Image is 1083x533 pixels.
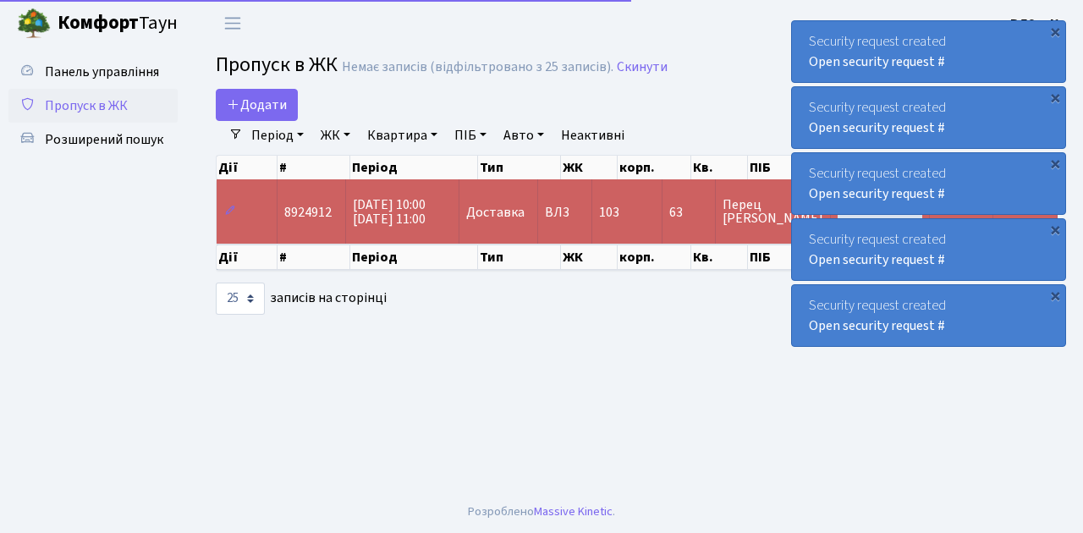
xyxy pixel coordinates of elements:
[748,245,821,270] th: ПІБ
[8,89,178,123] a: Пропуск в ЖК
[466,206,525,219] span: Доставка
[792,87,1065,148] div: Security request created
[617,59,668,75] a: Скинути
[45,63,159,81] span: Панель управління
[1047,221,1064,238] div: ×
[497,121,551,150] a: Авто
[216,283,265,315] select: записів на сторінці
[478,245,560,270] th: Тип
[45,96,128,115] span: Пропуск в ЖК
[792,153,1065,214] div: Security request created
[1047,155,1064,172] div: ×
[278,156,350,179] th: #
[618,245,691,270] th: корп.
[278,245,350,270] th: #
[350,245,478,270] th: Період
[1010,14,1063,34] a: ВЛ2 -. К.
[217,245,278,270] th: Дії
[691,245,748,270] th: Кв.
[809,118,945,137] a: Open security request #
[792,21,1065,82] div: Security request created
[1047,287,1064,304] div: ×
[45,130,163,149] span: Розширений пошук
[691,156,748,179] th: Кв.
[350,156,478,179] th: Період
[792,285,1065,346] div: Security request created
[809,250,945,269] a: Open security request #
[1047,89,1064,106] div: ×
[8,55,178,89] a: Панель управління
[561,156,618,179] th: ЖК
[809,184,945,203] a: Open security request #
[468,503,615,521] div: Розроблено .
[534,503,613,520] a: Massive Kinetic
[618,156,691,179] th: корп.
[245,121,311,150] a: Період
[561,245,618,270] th: ЖК
[723,198,823,225] span: Перец [PERSON_NAME]
[284,203,332,222] span: 8924912
[669,206,708,219] span: 63
[17,7,51,41] img: logo.png
[1010,14,1063,33] b: ВЛ2 -. К.
[342,59,613,75] div: Немає записів (відфільтровано з 25 записів).
[554,121,631,150] a: Неактивні
[1047,23,1064,40] div: ×
[216,283,387,315] label: записів на сторінці
[360,121,444,150] a: Квартира
[809,316,945,335] a: Open security request #
[227,96,287,114] span: Додати
[809,52,945,71] a: Open security request #
[478,156,560,179] th: Тип
[216,50,338,80] span: Пропуск в ЖК
[448,121,493,150] a: ПІБ
[748,156,821,179] th: ПІБ
[599,203,619,222] span: 103
[216,89,298,121] a: Додати
[58,9,139,36] b: Комфорт
[792,219,1065,280] div: Security request created
[58,9,178,38] span: Таун
[8,123,178,157] a: Розширений пошук
[217,156,278,179] th: Дії
[545,206,585,219] span: ВЛ3
[212,9,254,37] button: Переключити навігацію
[314,121,357,150] a: ЖК
[353,195,426,228] span: [DATE] 10:00 [DATE] 11:00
